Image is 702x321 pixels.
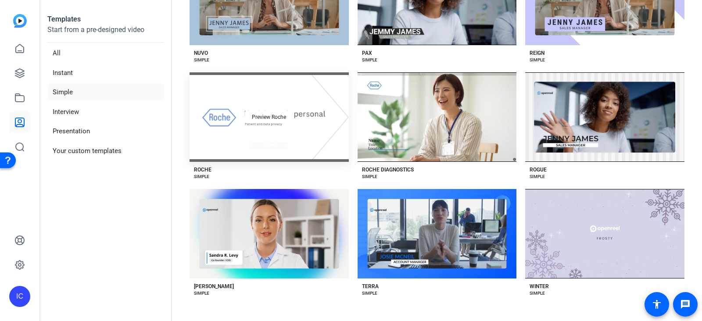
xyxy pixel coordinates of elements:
button: Template image [525,189,684,278]
button: Template imagePreview Roche [190,72,349,162]
div: SIMPLE [362,173,377,180]
button: Template image [358,189,517,278]
strong: Templates [47,15,81,23]
div: SIMPLE [530,290,545,297]
li: Instant [47,64,164,82]
div: ROCHE DIAGNOSTICS [362,166,414,173]
div: [PERSON_NAME] [194,283,234,290]
div: SIMPLE [194,173,209,180]
span: Preview Roche [252,114,286,120]
li: Interview [47,103,164,121]
li: Your custom templates [47,142,164,160]
div: SIMPLE [530,57,545,64]
div: WINTER [530,283,549,290]
div: ROCHE [194,166,211,173]
li: Presentation [47,122,164,140]
div: SIMPLE [362,290,377,297]
img: blue-gradient.svg [13,14,27,28]
div: SIMPLE [194,57,209,64]
div: ROGUE [530,166,547,173]
div: TERRA [362,283,379,290]
div: NUVO [194,50,208,57]
mat-icon: message [680,299,691,310]
div: IC [9,286,30,307]
div: REIGN [530,50,544,57]
button: Template image [358,72,517,162]
div: SIMPLE [530,173,545,180]
div: SIMPLE [362,57,377,64]
p: Start from a pre-designed video [47,25,164,43]
div: PAX [362,50,372,57]
li: All [47,44,164,62]
li: Simple [47,83,164,101]
div: SIMPLE [194,290,209,297]
mat-icon: accessibility [652,299,662,310]
button: Template image [190,189,349,278]
button: Template image [525,72,684,162]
